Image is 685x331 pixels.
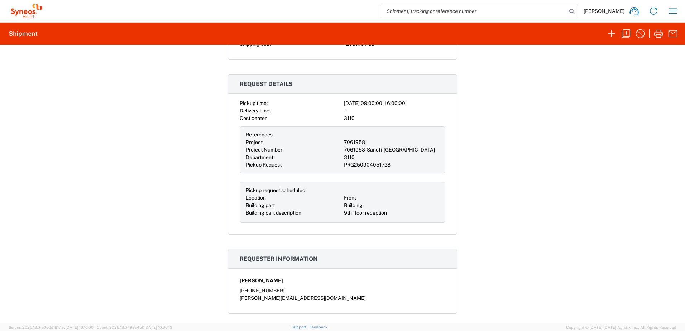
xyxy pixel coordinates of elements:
[66,325,94,330] span: [DATE] 10:10:00
[344,107,445,115] div: -
[344,161,439,169] div: PRG250904051728
[381,4,567,18] input: Shipment, tracking or reference number
[246,187,305,193] span: Pickup request scheduled
[566,324,676,331] span: Copyright © [DATE]-[DATE] Agistix Inc., All Rights Reserved
[240,255,318,262] span: Requester information
[292,325,310,329] a: Support
[246,154,341,161] div: Department
[344,202,363,208] span: Building
[246,195,266,201] span: Location
[240,100,268,106] span: Pickup time:
[344,209,439,217] div: 9th floor reception
[344,146,439,154] div: 7061958-Sanofi-[GEOGRAPHIC_DATA]
[240,287,445,294] div: [PHONE_NUMBER]
[246,132,273,138] span: References
[240,108,270,114] span: Delivery time:
[309,325,327,329] a: Feedback
[344,139,439,146] div: 7061958
[240,294,445,302] div: [PERSON_NAME][EMAIL_ADDRESS][DOMAIN_NAME]
[344,100,445,107] div: [DATE] 09:00:00 - 16:00:00
[344,154,439,161] div: 3110
[240,81,293,87] span: Request details
[9,29,38,38] h2: Shipment
[344,115,445,122] div: 3110
[246,146,341,154] div: Project Number
[344,195,356,201] span: Front
[240,115,267,121] span: Cost center
[240,277,283,284] span: [PERSON_NAME]
[97,325,172,330] span: Client: 2025.18.0-198a450
[246,210,301,216] span: Building part description
[144,325,172,330] span: [DATE] 10:06:13
[246,139,341,146] div: Project
[246,202,275,208] span: Building part
[246,161,341,169] div: Pickup Request
[9,325,94,330] span: Server: 2025.18.0-a0edd1917ac
[584,8,624,14] span: [PERSON_NAME]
